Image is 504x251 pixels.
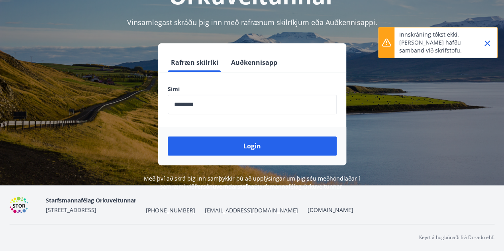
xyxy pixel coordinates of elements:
[168,136,337,156] button: Login
[46,197,136,204] span: Starfsmannafélag Orkuveitunnar
[308,206,353,214] a: [DOMAIN_NAME]
[146,206,195,214] span: [PHONE_NUMBER]
[205,206,298,214] span: [EMAIL_ADDRESS][DOMAIN_NAME]
[480,37,494,50] button: Close
[419,234,494,241] p: Keyrt á hugbúnaði frá Dorado ehf.
[168,85,337,93] label: Sími
[46,206,96,214] span: [STREET_ADDRESS]
[228,53,280,72] button: Auðkennisapp
[194,183,254,190] a: Persónuverndarstefna
[168,53,222,72] button: Rafræn skilríki
[144,175,360,190] span: Með því að skrá þig inn samþykkir þú að upplýsingar um þig séu meðhöndlaðar í samræmi við Starfsm...
[127,18,377,27] span: Vinsamlegast skráðu þig inn með rafrænum skilríkjum eða Auðkennisappi.
[10,197,39,214] img: 6gDcfMXiVBXXG0H6U6eM60D7nPrsl9g1x4qDF8XG.png
[399,31,469,54] p: Innskráning tókst ekki. [PERSON_NAME] hafðu samband við skrifstofu.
